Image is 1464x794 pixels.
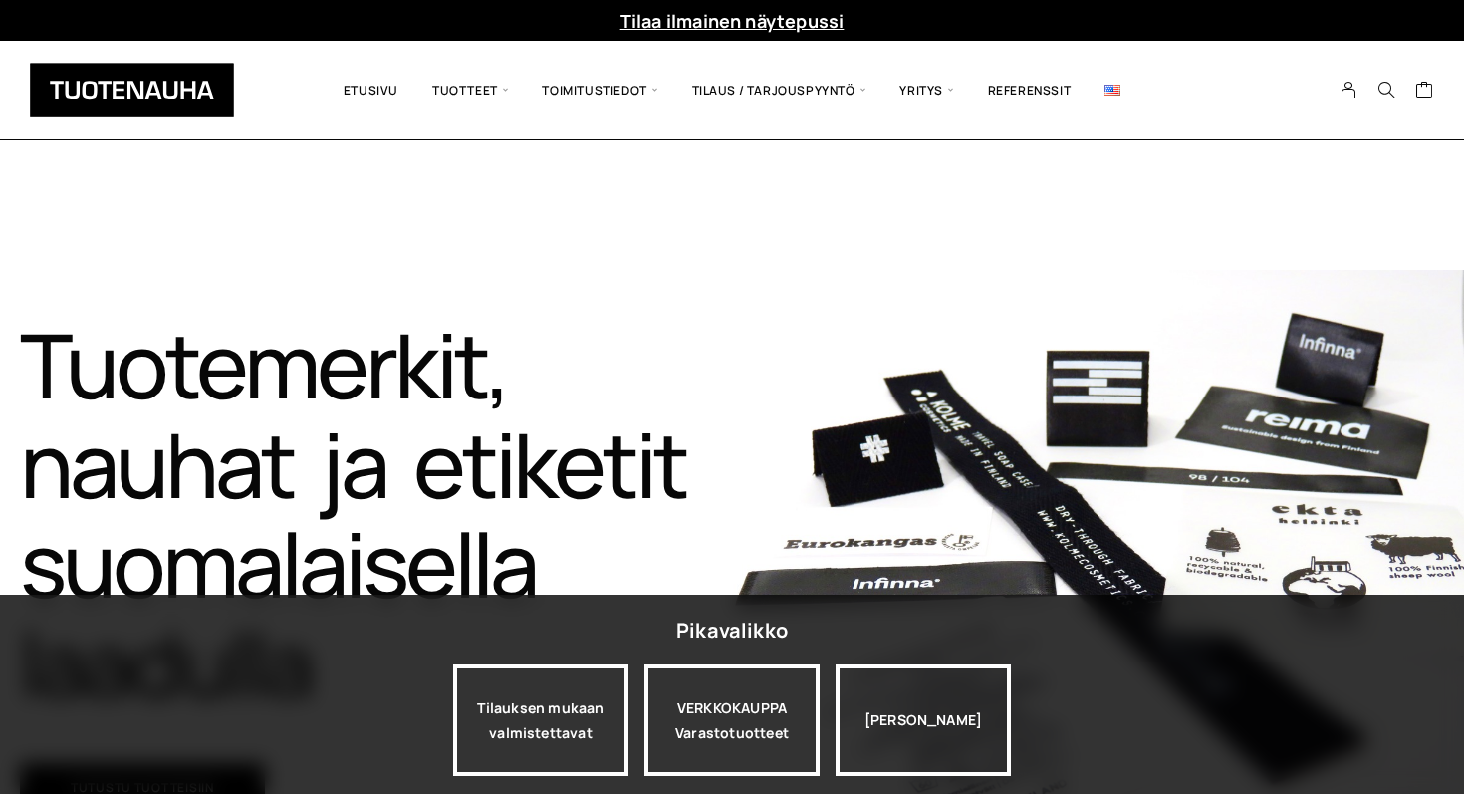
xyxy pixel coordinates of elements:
a: Tilaa ilmainen näytepussi [620,9,845,33]
a: My Account [1330,81,1368,99]
img: Tuotenauha Oy [30,63,234,117]
a: VERKKOKAUPPAVarastotuotteet [644,664,820,776]
span: Yritys [882,56,970,125]
span: Tilaus / Tarjouspyyntö [675,56,883,125]
div: VERKKOKAUPPA Varastotuotteet [644,664,820,776]
div: Pikavalikko [676,613,788,649]
a: Tilauksen mukaan valmistettavat [453,664,628,776]
span: Tuotteet [415,56,525,125]
a: Etusivu [327,56,415,125]
img: English [1104,85,1120,96]
h1: Tuotemerkit, nauhat ja etiketit suomalaisella laadulla​ [20,315,732,713]
span: Toimitustiedot [525,56,674,125]
a: Cart [1415,80,1434,104]
a: Referenssit [971,56,1089,125]
button: Search [1367,81,1405,99]
div: [PERSON_NAME] [836,664,1011,776]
